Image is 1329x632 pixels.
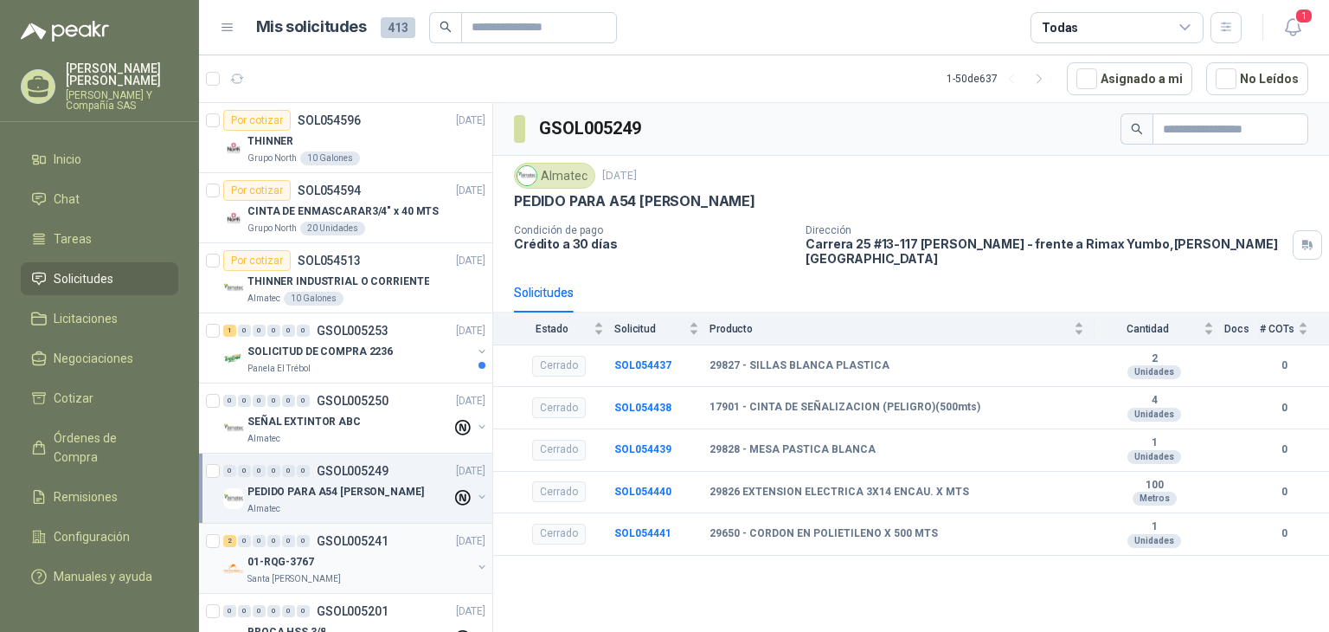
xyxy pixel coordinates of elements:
[806,224,1286,236] p: Dirección
[284,292,343,306] div: 10 Galones
[300,152,360,165] div: 10 Galones
[21,480,178,513] a: Remisiones
[614,359,671,371] b: SOL054437
[317,395,388,407] p: GSOL005250
[247,344,393,360] p: SOLICITUD DE COMPRA 2236
[253,395,266,407] div: 0
[709,323,1070,335] span: Producto
[223,461,489,516] a: 0 0 0 0 0 0 GSOL005249[DATE] Company LogoPEDIDO PARA A54 [PERSON_NAME]Almatec
[1127,408,1181,422] div: Unidades
[514,224,792,236] p: Condición de pago
[709,401,980,415] b: 17901 - CINTA DE SEÑALIZACION (PELIGRO)(500mts)
[199,243,492,313] a: Por cotizarSOL054513[DATE] Company LogoTHINNER INDUSTRIAL O CORRIENTEAlmatec10 Galones
[1131,123,1143,135] span: search
[709,486,969,500] b: 29826 EXTENSION ELECTRICA 3X14 ENCAU. X MTS
[54,527,130,546] span: Configuración
[21,222,178,255] a: Tareas
[1067,62,1192,95] button: Asignado a mi
[223,208,244,229] img: Company Logo
[1260,358,1308,374] b: 0
[66,90,178,111] p: [PERSON_NAME] Y Compañía SAS
[267,395,280,407] div: 0
[709,359,889,373] b: 29827 - SILLAS BLANCA PLASTICA
[247,133,293,150] p: THINNER
[21,382,178,415] a: Cotizar
[66,62,178,87] p: [PERSON_NAME] [PERSON_NAME]
[614,486,671,498] b: SOL054440
[1095,436,1214,450] b: 1
[297,465,310,477] div: 0
[282,325,295,337] div: 0
[223,488,244,509] img: Company Logo
[253,325,266,337] div: 0
[223,558,244,579] img: Company Logo
[532,481,586,502] div: Cerrado
[267,605,280,617] div: 0
[54,349,133,368] span: Negociaciones
[614,323,685,335] span: Solicitud
[1260,400,1308,416] b: 0
[614,402,671,414] a: SOL054438
[247,572,341,586] p: Santa [PERSON_NAME]
[223,418,244,439] img: Company Logo
[532,440,586,461] div: Cerrado
[532,524,586,545] div: Cerrado
[300,222,365,235] div: 20 Unidades
[1042,18,1078,37] div: Todas
[199,103,492,173] a: Por cotizarSOL054596[DATE] Company LogoTHINNERGrupo North10 Galones
[21,520,178,553] a: Configuración
[297,325,310,337] div: 0
[317,535,388,547] p: GSOL005241
[317,465,388,477] p: GSOL005249
[223,110,291,131] div: Por cotizar
[532,356,586,377] div: Cerrado
[1127,534,1181,548] div: Unidades
[282,395,295,407] div: 0
[247,222,297,235] p: Grupo North
[602,168,637,184] p: [DATE]
[247,292,280,306] p: Almatec
[1127,365,1181,379] div: Unidades
[238,535,251,547] div: 0
[514,283,574,302] div: Solicitudes
[456,463,485,480] p: [DATE]
[709,313,1095,345] th: Producto
[1260,484,1308,500] b: 0
[54,309,118,328] span: Licitaciones
[614,443,671,455] a: SOL054439
[514,163,595,189] div: Almatec
[456,253,485,269] p: [DATE]
[223,180,291,201] div: Por cotizar
[614,527,671,539] a: SOL054441
[247,502,280,516] p: Almatec
[54,190,80,209] span: Chat
[806,236,1286,266] p: Carrera 25 #13-117 [PERSON_NAME] - frente a Rimax Yumbo , [PERSON_NAME][GEOGRAPHIC_DATA]
[514,323,590,335] span: Estado
[381,17,415,38] span: 413
[1127,450,1181,464] div: Unidades
[247,414,361,430] p: SEÑAL EXTINTOR ABC
[21,302,178,335] a: Licitaciones
[514,192,755,210] p: PEDIDO PARA A54 [PERSON_NAME]
[247,203,439,220] p: CINTA DE ENMASCARAR3/4" x 40 MTS
[199,173,492,243] a: Por cotizarSOL054594[DATE] Company LogoCINTA DE ENMASCARAR3/4" x 40 MTSGrupo North20 Unidades
[1260,313,1329,345] th: # COTs
[253,465,266,477] div: 0
[298,184,361,197] p: SOL054594
[440,21,452,33] span: search
[223,320,489,376] a: 1 0 0 0 0 0 GSOL005253[DATE] Company LogoSOLICITUD DE COMPRA 2236Panela El Trébol
[298,114,361,126] p: SOL054596
[282,465,295,477] div: 0
[223,278,244,299] img: Company Logo
[21,21,109,42] img: Logo peakr
[282,605,295,617] div: 0
[247,362,311,376] p: Panela El Trébol
[223,605,236,617] div: 0
[456,323,485,339] p: [DATE]
[517,166,536,185] img: Company Logo
[247,484,424,500] p: PEDIDO PARA A54 [PERSON_NAME]
[317,325,388,337] p: GSOL005253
